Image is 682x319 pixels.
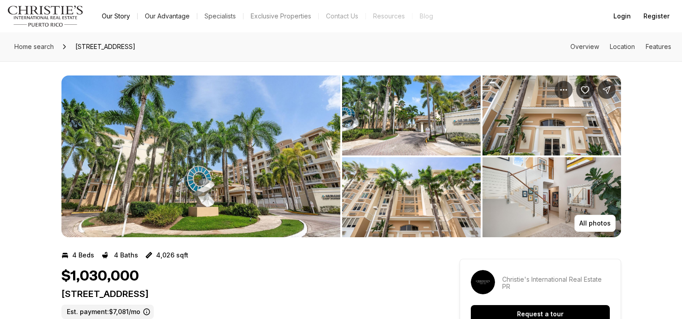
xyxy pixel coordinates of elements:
[574,215,616,232] button: All photos
[570,43,671,50] nav: Page section menu
[413,10,440,22] a: Blog
[7,5,84,27] img: logo
[197,10,243,22] a: Specialists
[613,13,631,20] span: Login
[482,157,621,237] button: View image gallery
[14,43,54,50] span: Home search
[61,288,427,299] p: [STREET_ADDRESS]
[366,10,412,22] a: Resources
[342,157,481,237] button: View image gallery
[61,305,154,319] label: Est. payment: $7,081/mo
[576,81,594,99] button: Save Property: 1 PALMA REAL AVE. #2 A6
[482,75,621,155] button: View image gallery
[502,276,610,290] p: Christie's International Real Estate PR
[643,13,669,20] span: Register
[610,43,635,50] a: Skip to: Location
[95,10,137,22] a: Our Story
[11,40,57,54] a: Home search
[598,81,616,99] button: Share Property: 1 PALMA REAL AVE. #2 A6
[61,268,139,285] h1: $1,030,000
[72,252,94,259] p: 4 Beds
[570,43,599,50] a: Skip to: Overview
[342,75,621,237] li: 2 of 13
[61,75,340,237] button: View image gallery
[608,7,636,25] button: Login
[101,248,138,262] button: 4 Baths
[517,310,564,318] p: Request a tour
[243,10,318,22] a: Exclusive Properties
[638,7,675,25] button: Register
[646,43,671,50] a: Skip to: Features
[138,10,197,22] a: Our Advantage
[156,252,188,259] p: 4,026 sqft
[555,81,573,99] button: Property options
[61,75,621,237] div: Listing Photos
[342,75,481,155] button: View image gallery
[114,252,138,259] p: 4 Baths
[319,10,365,22] button: Contact Us
[579,220,611,227] p: All photos
[72,40,139,54] span: [STREET_ADDRESS]
[61,75,340,237] li: 1 of 13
